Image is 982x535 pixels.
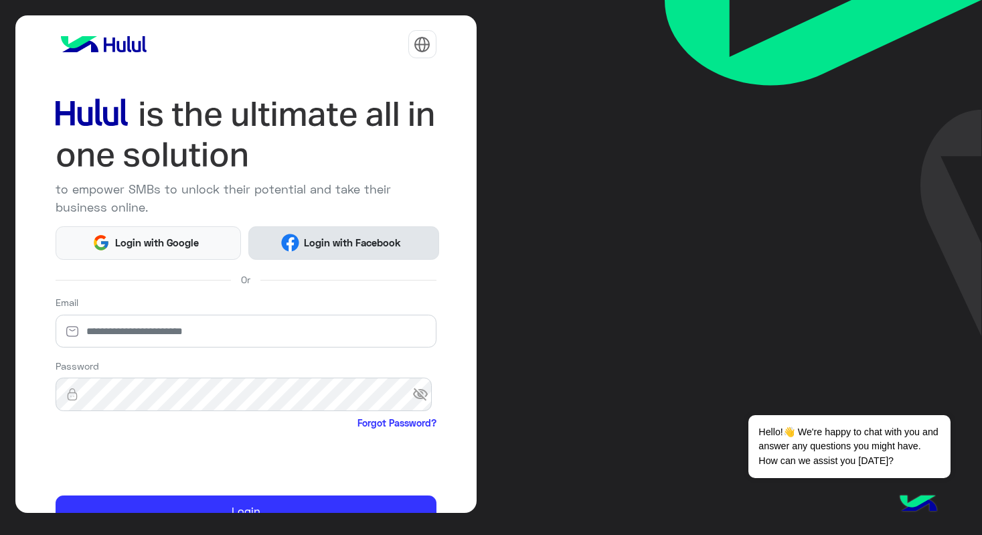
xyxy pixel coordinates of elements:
label: Email [56,295,78,309]
p: to empower SMBs to unlock their potential and take their business online. [56,180,436,216]
img: logo [56,31,152,58]
span: visibility_off [412,382,436,406]
img: tab [414,36,430,53]
label: Password [56,359,99,373]
iframe: reCAPTCHA [56,433,259,485]
img: hulul-logo.png [895,481,942,528]
img: hululLoginTitle_EN.svg [56,94,436,175]
span: Login with Google [110,235,203,250]
button: Login with Google [56,226,241,260]
img: email [56,325,89,338]
span: Or [241,273,250,287]
img: Google [92,234,110,252]
img: lock [56,388,89,401]
button: Login with Facebook [248,226,439,260]
span: Login with Facebook [299,235,406,250]
a: Forgot Password? [357,416,436,430]
img: Facebook [281,234,299,252]
button: Login [56,495,436,528]
span: Hello!👋 We're happy to chat with you and answer any questions you might have. How can we assist y... [748,415,950,478]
